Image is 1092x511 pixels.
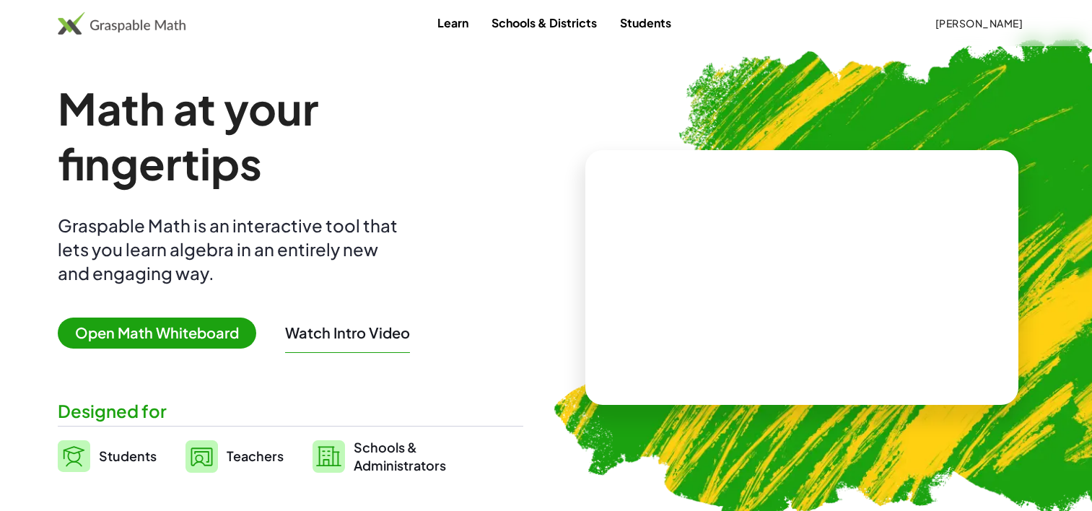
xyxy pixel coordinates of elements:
img: svg%3e [58,440,90,472]
a: Teachers [185,438,284,474]
a: Open Math Whiteboard [58,326,268,341]
video: What is this? This is dynamic math notation. Dynamic math notation plays a central role in how Gr... [694,224,910,332]
a: Students [58,438,157,474]
span: Teachers [227,447,284,464]
a: Schools &Administrators [313,438,446,474]
a: Students [608,9,683,36]
button: [PERSON_NAME] [923,10,1034,36]
span: Students [99,447,157,464]
button: Watch Intro Video [285,323,410,342]
div: Graspable Math is an interactive tool that lets you learn algebra in an entirely new and engaging... [58,214,404,285]
img: svg%3e [313,440,345,473]
h1: Math at your fingertips [58,81,517,191]
div: Designed for [58,399,523,423]
a: Schools & Districts [480,9,608,36]
a: Learn [426,9,480,36]
span: Schools & Administrators [354,438,446,474]
img: svg%3e [185,440,218,473]
span: [PERSON_NAME] [935,17,1023,30]
span: Open Math Whiteboard [58,318,256,349]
